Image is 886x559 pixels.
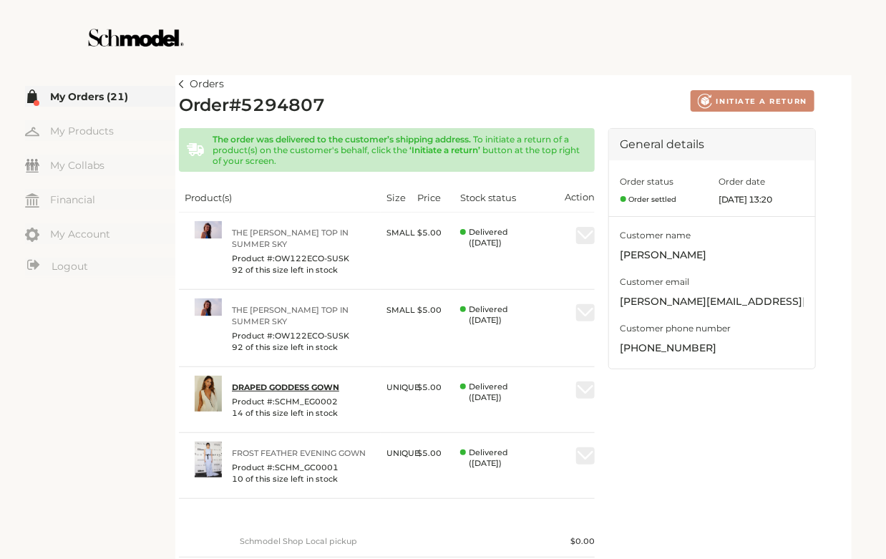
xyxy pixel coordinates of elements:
[232,341,375,353] span: 92 of this size left in stock
[179,95,325,117] h2: Order # 5294807
[417,305,442,315] span: $ 5.00
[691,90,814,112] button: INITIATE A RETURN
[412,183,454,213] th: Price
[232,473,375,485] span: 10 of this size left in stock
[716,97,807,106] span: INITIATE A RETURN
[469,381,552,392] span: Delivered
[719,194,804,205] span: [DATE] 13:20
[25,86,175,107] a: My Orders (21)
[469,447,552,458] span: Delivered
[417,448,442,458] span: $ 5.00
[386,298,415,321] div: SMALL
[25,189,175,210] a: Financial
[620,321,804,336] span: Customer phone number
[460,304,552,326] span: Transaction Settled
[620,194,677,205] span: Order settled
[620,176,674,187] span: Order status
[232,330,375,341] span: Product #: OW122ECO-SUSK
[620,340,804,357] span: [PHONE_NUMBER]
[620,293,804,311] span: kavya+hayat@providence.pw
[469,304,552,315] span: Delivered
[25,125,39,139] img: my-hanger.svg
[179,80,184,88] img: left-arrow.svg
[469,227,552,238] span: Delivered
[460,381,552,403] span: Transaction Settled
[204,134,583,166] div: To initiate a return of a product(s) on the customer's behalf, click the button at the top right ...
[570,536,595,546] span: $ 0.00
[620,247,804,264] span: [PERSON_NAME]
[232,447,375,459] a: Frost Feather Evening Gown
[232,264,375,276] span: 92 of this size left in stock
[213,134,471,145] span: The order was delivered to the customer’s shipping address.
[386,376,419,399] div: UNIQUE
[386,221,415,244] div: SMALL
[232,396,375,407] span: Product #: SCHM_EG0002
[25,228,39,242] img: my-account.svg
[232,304,375,327] a: The [PERSON_NAME] Top in Summer Sky
[386,442,419,465] div: UNIQUE
[25,258,175,276] a: Logout
[232,227,375,250] a: The [PERSON_NAME] Top in Summer Sky
[417,228,442,238] span: $ 5.00
[620,275,804,289] span: Customer email
[240,536,357,546] span: Schmodel Shop Local pickup
[409,145,480,155] span: ‘Initiate a return’
[179,76,224,93] a: Orders
[232,462,375,473] span: Product #: SCHM_GC0001
[232,253,375,264] span: Product #: OW122ECO-SUSK
[565,191,595,203] span: Action
[25,223,175,244] a: My Account
[232,381,375,393] a: Draped Goddess Gown
[381,183,412,213] th: Size
[620,137,705,151] span: General details
[232,407,375,419] span: 14 of this size left in stock
[620,228,804,243] span: Customer name
[417,382,442,392] span: $ 5.00
[25,193,39,208] img: my-financial.svg
[179,183,381,213] th: Product(s)
[25,159,39,172] img: my-friends.svg
[460,227,552,248] span: Transaction Settled
[25,120,175,141] a: My Products
[719,176,766,187] span: Order date
[460,447,552,469] span: Transaction Settled
[454,183,539,213] th: Stock status
[25,155,175,175] a: My Collabs
[25,86,175,278] div: Menu
[25,89,39,104] img: my-order.svg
